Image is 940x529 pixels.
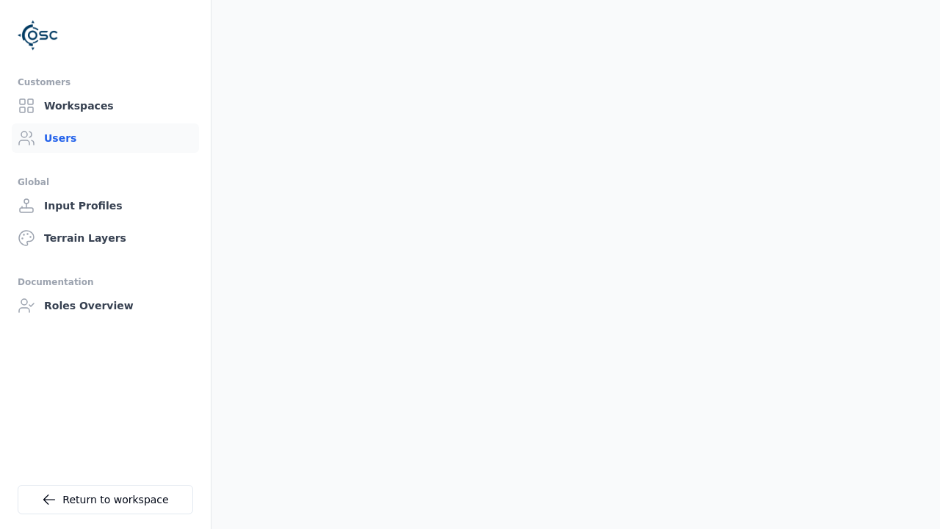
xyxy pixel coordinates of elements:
[12,91,199,120] a: Workspaces
[12,123,199,153] a: Users
[18,73,193,91] div: Customers
[18,15,59,56] img: Logo
[12,191,199,220] a: Input Profiles
[18,173,193,191] div: Global
[18,273,193,291] div: Documentation
[12,223,199,253] a: Terrain Layers
[12,291,199,320] a: Roles Overview
[18,485,193,514] a: Return to workspace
